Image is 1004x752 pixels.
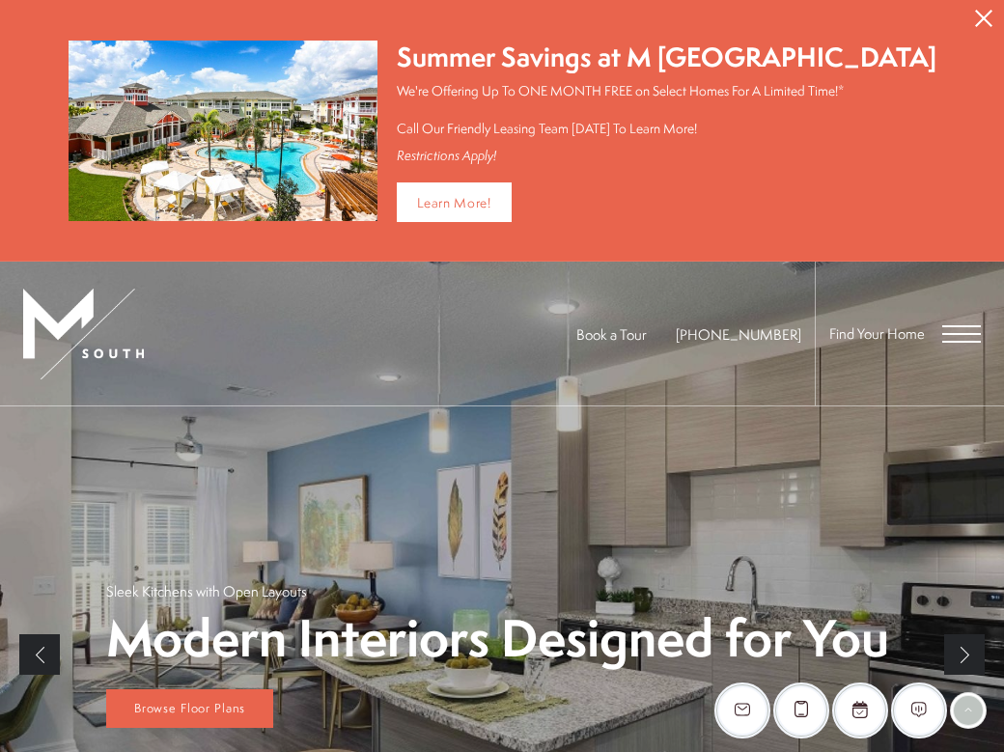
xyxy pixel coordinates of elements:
a: Call Us at 813-570-8014 [676,324,801,345]
a: Previous [19,634,60,675]
p: We're Offering Up To ONE MONTH FREE on Select Homes For A Limited Time!* Call Our Friendly Leasin... [397,81,936,138]
a: Learn More! [397,182,512,222]
p: Modern Interiors Designed for You [106,611,889,666]
a: Browse Floor Plans [106,689,273,729]
img: Summer Savings at M South Apartments [69,41,377,221]
a: Next [944,634,985,675]
a: Find Your Home [829,323,925,344]
div: Summer Savings at M [GEOGRAPHIC_DATA] [397,39,936,76]
div: Restrictions Apply! [397,148,936,164]
p: Sleek Kitchens with Open Layouts [106,581,307,601]
img: MSouth [23,289,144,379]
span: [PHONE_NUMBER] [676,324,801,345]
a: Book a Tour [576,324,647,345]
button: Open Menu [942,325,981,343]
span: Browse Floor Plans [134,700,245,716]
